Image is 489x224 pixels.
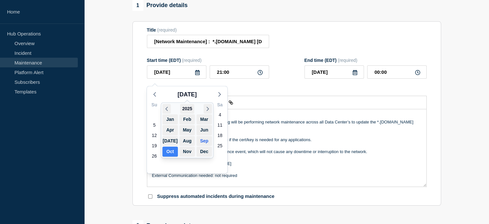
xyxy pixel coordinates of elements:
[147,65,206,79] input: YYYY-MM-DD
[215,110,224,119] div: Saturday, Oct 4, 2025
[196,125,212,135] button: June
[152,137,421,143] p: Please reach out to Network Engineering if the cert/key is needed for any applications.
[162,147,178,157] button: October
[179,147,195,157] button: November
[162,125,178,135] button: April
[150,131,159,140] div: Sunday, Oct 12, 2025
[215,121,224,130] div: Saturday, Oct 11, 2025
[180,104,194,114] button: 2025
[304,65,364,79] input: YYYY-MM-DD
[182,58,202,63] span: (required)
[162,114,178,124] button: January
[147,109,426,187] div: Message
[160,101,171,110] div: Mo
[148,194,152,199] input: Suppress automated incidents during maintenance
[172,151,181,161] div: Tuesday, Oct 28, 2025
[367,65,427,79] input: HH:MM
[215,141,224,150] div: Saturday, Oct 25, 2025
[161,151,170,161] div: Monday, Oct 27, 2025
[179,125,195,135] button: May
[162,136,178,146] button: July
[147,88,427,93] div: Message
[152,173,421,179] p: External Communication needed: not required
[304,58,427,63] div: End time (EDT)
[196,114,212,124] button: March
[194,151,203,161] div: Thursday, Oct 30, 2025
[150,141,159,150] div: Sunday, Oct 19, 2025
[179,136,195,146] button: August
[157,193,275,200] p: Suppress automated incidents during maintenance
[152,161,421,167] p: Environments impacted: [DOMAIN_NAME]
[149,101,160,110] div: Su
[196,147,212,157] button: December
[204,151,213,161] div: Friday, Oct 31, 2025
[177,90,197,99] span: [DATE]
[150,151,159,161] div: Sunday, Oct 26, 2025
[152,149,421,155] p: Service Impact: This is a minor maintenance event, which will not cause any downtime or interrupt...
[338,58,358,63] span: (required)
[147,58,269,63] div: Start time (EDT)
[175,90,199,99] button: [DATE]
[196,136,212,146] button: September
[150,121,159,130] div: Sunday, Oct 5, 2025
[215,131,224,140] div: Saturday, Oct 18, 2025
[214,101,225,110] div: Sa
[210,65,269,79] input: HH:MM
[157,27,177,33] span: (required)
[147,35,269,48] input: Title
[147,27,269,33] div: Title
[183,151,192,161] div: Wednesday, Oct 29, 2025
[152,119,421,131] p: Description of event: Network Engineering will be performing network maintenance across all Data ...
[226,99,235,106] button: Toggle link
[179,114,195,124] button: February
